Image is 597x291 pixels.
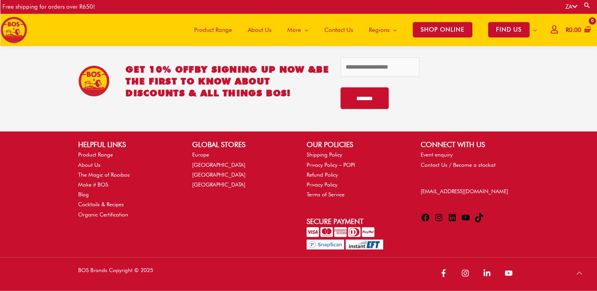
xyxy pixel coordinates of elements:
[316,13,361,46] a: Contact Us
[78,172,130,178] a: The Magic of Rooibos
[192,151,209,158] a: Europe
[307,240,344,250] img: Pay with SnapScan
[0,17,27,43] img: BOS logo finals-200px
[307,191,344,198] a: Terms of Service
[307,181,337,188] a: Privacy Policy
[78,151,113,158] a: Product Range
[369,18,389,42] span: Regions
[307,162,355,168] a: Privacy Policy – POPI
[78,181,108,188] a: Make it BOS
[307,139,405,150] h2: OUR POLICIES
[501,265,519,281] a: youtube
[566,26,581,34] bdi: 0.00
[192,150,290,190] nav: GLOBAL STORES
[78,201,124,207] a: Cocktails & Recipes
[479,265,499,281] a: linkedin-in
[125,63,329,99] h2: GET 10% OFF be the first to know about discounts & all things BOS!
[346,240,383,250] img: Pay with InstantEFT
[405,13,480,46] a: SHOP ONLINE
[186,13,240,46] a: Product Range
[361,13,405,46] a: Regions
[421,188,508,194] a: [EMAIL_ADDRESS][DOMAIN_NAME]
[78,162,101,168] a: About Us
[240,13,279,46] a: About Us
[78,211,128,218] a: Organic Certification
[307,216,405,227] h2: Secure Payment
[78,150,176,219] nav: HELPFUL LINKS
[421,162,496,168] a: Contact Us / Become a stockist
[192,139,290,150] h2: GLOBAL STORES
[324,18,353,42] span: Contact Us
[421,139,519,150] h2: CONNECT WITH US
[307,150,405,200] nav: OUR POLICIES
[248,18,271,42] span: About Us
[457,265,477,281] a: instagram
[180,13,545,46] nav: Site Navigation
[564,21,591,39] a: View Shopping Cart, empty
[192,172,245,178] a: [GEOGRAPHIC_DATA]
[192,162,245,168] a: [GEOGRAPHIC_DATA]
[192,181,245,188] a: [GEOGRAPHIC_DATA]
[70,265,299,283] div: BOS Brands Copyright © 2025
[279,13,316,46] a: More
[583,2,591,9] a: Search button
[421,150,519,170] nav: CONNECT WITH US
[413,22,472,37] span: SHOP ONLINE
[566,26,569,34] span: R
[195,64,316,75] span: BY SIGNING UP NOW &
[78,191,89,198] a: Blog
[307,151,342,158] a: Shipping Policy
[307,172,338,178] a: Refund Policy
[421,151,453,158] a: Event enquiry
[78,139,176,150] h2: HELPFUL LINKS
[287,18,301,42] span: More
[436,265,456,281] a: facebook-f
[78,65,110,97] img: BOS Ice Tea
[488,22,530,37] span: FIND US
[565,3,577,10] a: ZA
[194,18,232,42] span: Product Range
